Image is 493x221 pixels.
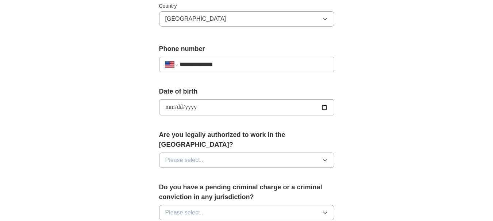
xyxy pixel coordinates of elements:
[165,15,226,23] span: [GEOGRAPHIC_DATA]
[159,2,334,10] label: Country
[159,11,334,27] button: [GEOGRAPHIC_DATA]
[165,208,205,217] span: Please select...
[159,205,334,220] button: Please select...
[159,130,334,150] label: Are you legally authorized to work in the [GEOGRAPHIC_DATA]?
[159,87,334,96] label: Date of birth
[159,44,334,54] label: Phone number
[165,156,205,165] span: Please select...
[159,153,334,168] button: Please select...
[159,182,334,202] label: Do you have a pending criminal charge or a criminal conviction in any jurisdiction?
